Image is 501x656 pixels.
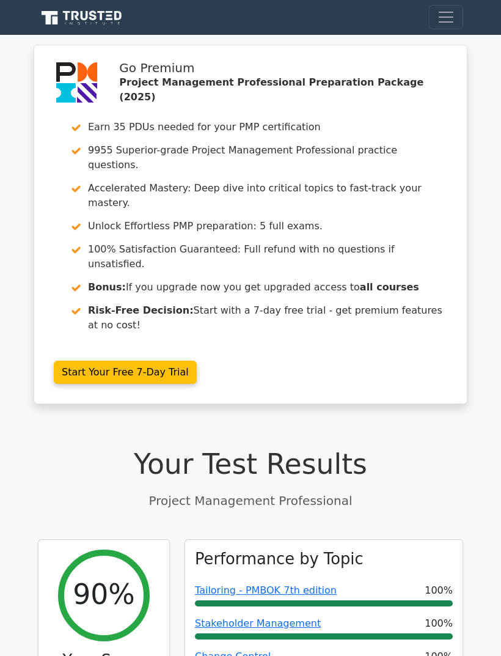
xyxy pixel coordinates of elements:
p: Project Management Professional [38,492,463,510]
a: Start Your Free 7-Day Trial [54,361,197,384]
a: Tailoring - PMBOK 7th edition [195,584,337,596]
h1: Your Test Results [38,448,463,482]
h2: 90% [73,578,135,612]
button: Toggle navigation [429,5,463,29]
span: 100% [425,583,453,598]
a: Stakeholder Management [195,617,321,629]
span: 100% [425,616,453,631]
h3: Performance by Topic [195,550,364,569]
